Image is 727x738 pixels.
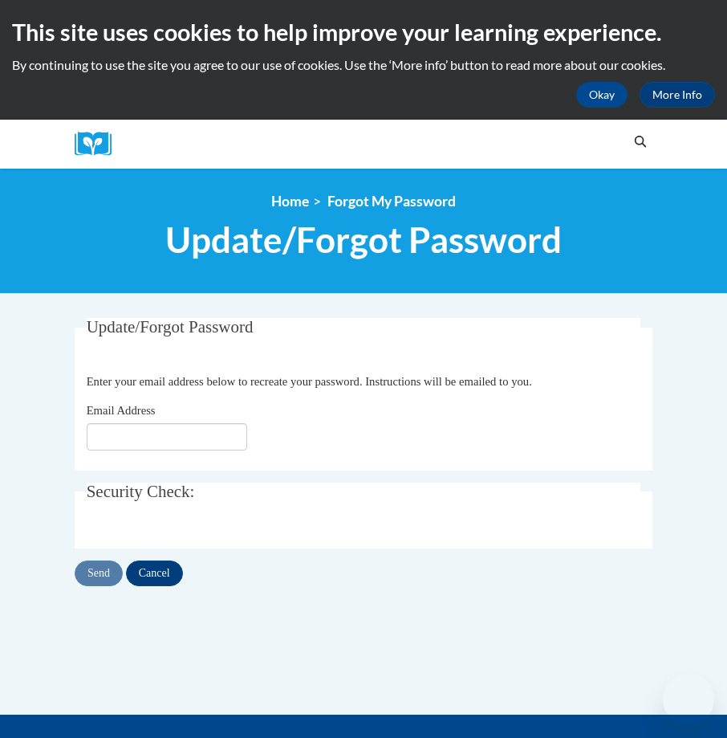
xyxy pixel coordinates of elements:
iframe: Button to launch messaging window [663,674,714,725]
h2: This site uses cookies to help improve your learning experience. [12,16,715,48]
span: Forgot My Password [327,193,456,210]
a: Cox Campus [75,132,123,157]
img: Logo brand [75,132,123,157]
a: Home [271,193,309,210]
span: Update/Forgot Password [87,317,254,336]
span: Security Check: [87,482,195,501]
button: Okay [576,82,627,108]
button: Search [628,133,652,152]
span: Enter your email address below to recreate your password. Instructions will be emailed to you. [87,375,532,388]
input: Cancel [126,561,183,586]
span: Email Address [87,404,156,417]
p: By continuing to use the site you agree to our use of cookies. Use the ‘More info’ button to read... [12,56,715,74]
span: Update/Forgot Password [165,218,562,261]
a: More Info [640,82,715,108]
input: Email [87,423,247,451]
